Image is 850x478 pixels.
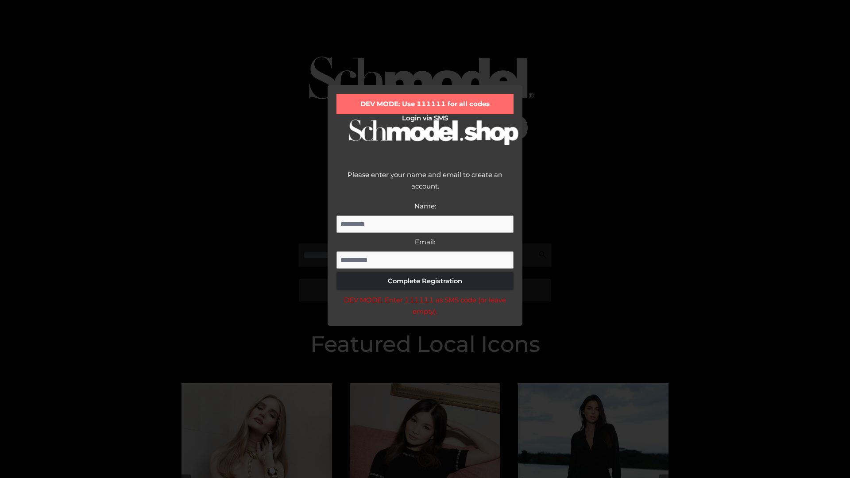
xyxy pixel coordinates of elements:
div: DEV MODE: Use 111111 for all codes [336,94,514,114]
label: Name: [414,202,436,210]
div: DEV MODE: Enter 111111 as SMS code (or leave empty). [336,294,514,317]
h2: Login via SMS [336,114,514,122]
div: Please enter your name and email to create an account. [336,169,514,200]
button: Complete Registration [336,272,514,290]
label: Email: [415,238,435,246]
